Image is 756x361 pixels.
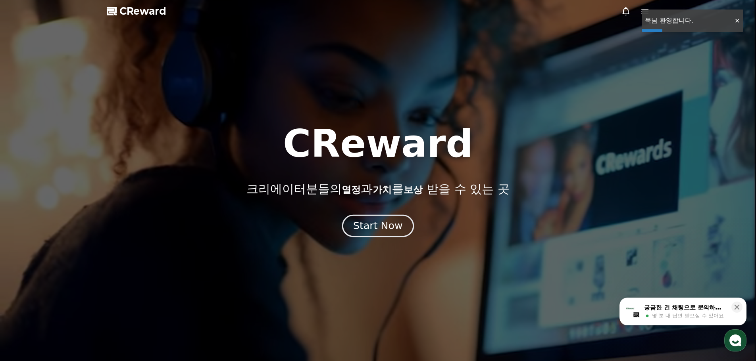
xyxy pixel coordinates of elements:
[342,214,414,237] button: Start Now
[107,5,166,17] a: CReward
[373,184,392,195] span: 가치
[283,125,473,163] h1: CReward
[353,219,402,233] div: Start Now
[123,263,132,269] span: 설정
[246,182,509,196] p: 크리에이터분들의 과 를 받을 수 있는 곳
[25,263,30,269] span: 홈
[52,251,102,271] a: 대화
[342,184,361,195] span: 열정
[119,5,166,17] span: CReward
[2,251,52,271] a: 홈
[73,264,82,270] span: 대화
[344,223,412,231] a: Start Now
[404,184,423,195] span: 보상
[102,251,152,271] a: 설정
